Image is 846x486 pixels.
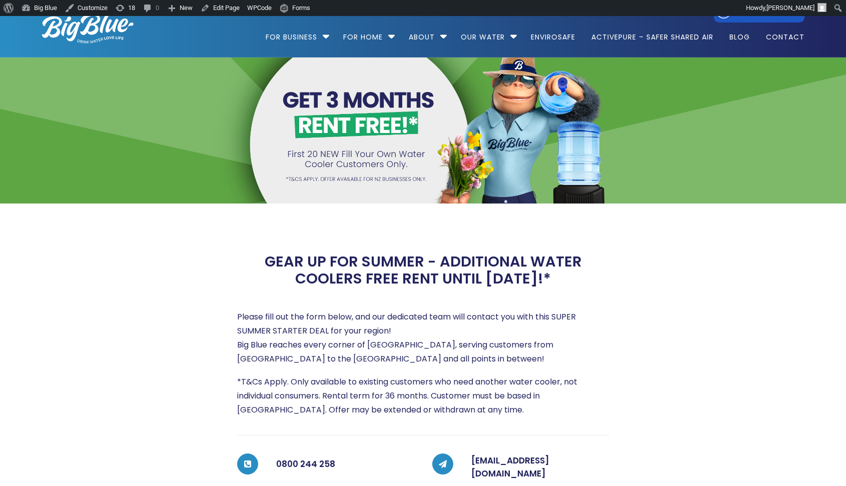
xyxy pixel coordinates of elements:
p: Please fill out the form below, and our dedicated team will contact you with this SUPER SUMMER ST... [237,310,609,366]
a: [EMAIL_ADDRESS][DOMAIN_NAME] [471,454,549,479]
span: [PERSON_NAME] [766,4,814,11]
h2: GEAR UP FOR SUMMER - ADDITIONAL WATER COOLERS FREE RENT UNTIL [DATE]!* [237,253,609,288]
h5: 0800 244 258 [276,454,414,474]
p: *T&Cs Apply. Only available to existing customers who need another water cooler, not individual c... [237,375,609,417]
img: logo [42,13,134,43]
